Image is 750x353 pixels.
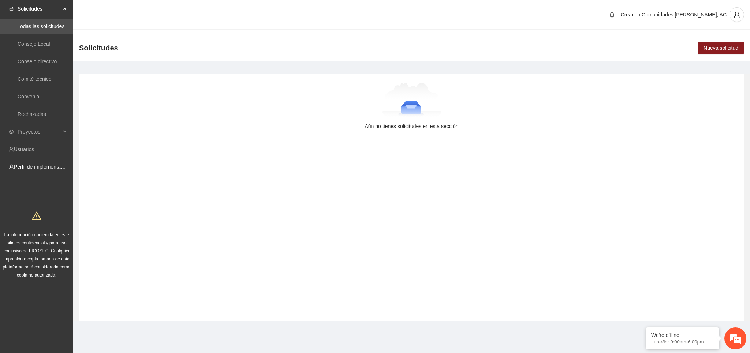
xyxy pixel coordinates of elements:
a: Comité técnico [18,76,52,82]
a: Rechazadas [18,111,46,117]
span: bell [607,12,617,18]
div: We're offline [651,332,713,338]
a: Perfil de implementadora [14,164,71,170]
button: user [730,7,744,22]
button: bell [606,9,618,20]
span: inbox [9,6,14,11]
span: warning [32,211,41,221]
img: Aún no tienes solicitudes en esta sección [382,83,441,119]
span: Solicitudes [79,42,118,54]
span: Proyectos [18,124,61,139]
div: Aún no tienes solicitudes en esta sección [91,122,732,130]
span: Creando Comunidades [PERSON_NAME], AC [621,12,727,18]
span: Nueva solicitud [704,44,738,52]
a: Usuarios [14,146,34,152]
button: Nueva solicitud [698,42,744,54]
a: Consejo Local [18,41,50,47]
span: Solicitudes [18,1,61,16]
span: eye [9,129,14,134]
a: Todas las solicitudes [18,23,64,29]
span: La información contenida en este sitio es confidencial y para uso exclusivo de FICOSEC. Cualquier... [3,232,71,278]
span: user [730,11,744,18]
p: Lun-Vier 9:00am-6:00pm [651,339,713,345]
a: Convenio [18,94,39,99]
a: Consejo directivo [18,59,57,64]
